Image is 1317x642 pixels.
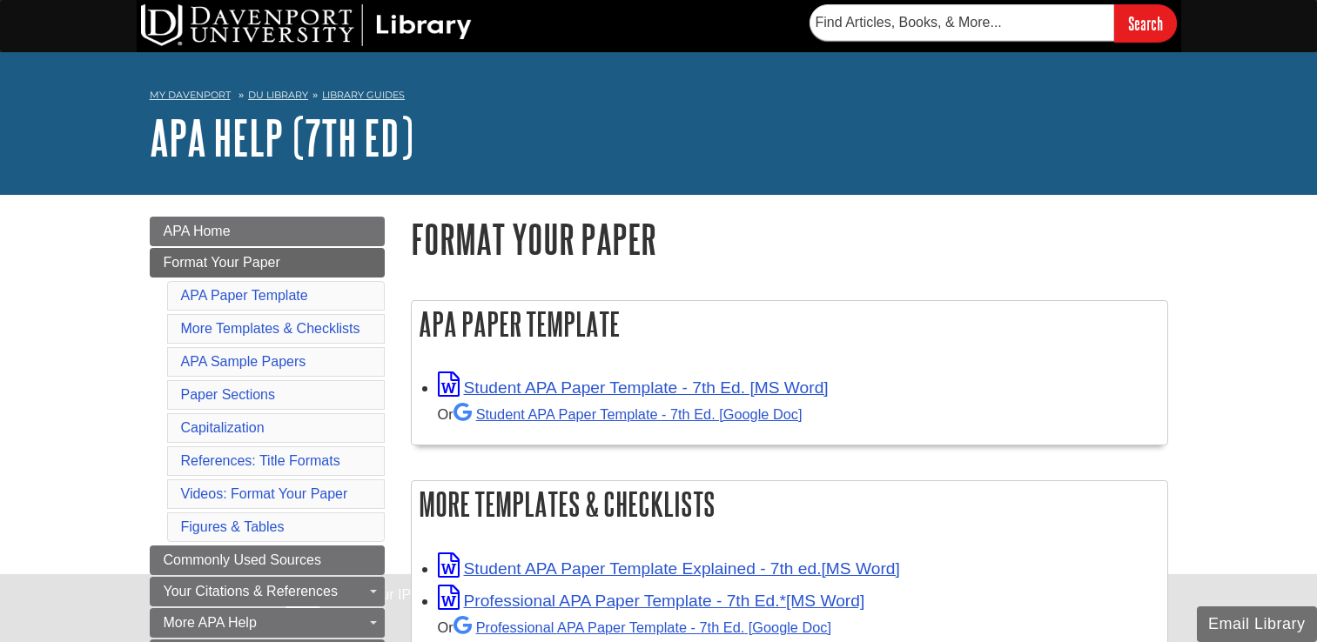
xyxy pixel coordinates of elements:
a: Library Guides [322,89,405,101]
a: Figures & Tables [181,519,285,534]
small: Or [438,619,831,635]
nav: breadcrumb [150,84,1168,111]
a: APA Help (7th Ed) [150,110,413,164]
a: Link opens in new window [438,559,900,578]
a: APA Home [150,217,385,246]
a: APA Sample Papers [181,354,306,369]
small: Or [438,406,803,422]
a: My Davenport [150,88,231,103]
h2: More Templates & Checklists [412,481,1167,527]
span: More APA Help [164,615,257,630]
a: Link opens in new window [438,378,829,397]
span: Your Citations & References [164,584,338,599]
a: References: Title Formats [181,453,340,468]
a: Professional APA Paper Template - 7th Ed. [454,619,831,635]
a: Your Citations & References [150,577,385,606]
h1: Format Your Paper [411,217,1168,261]
a: Paper Sections [181,387,276,402]
img: DU Library [141,4,472,46]
a: More Templates & Checklists [181,321,360,336]
a: Format Your Paper [150,248,385,278]
h2: APA Paper Template [412,301,1167,347]
a: More APA Help [150,608,385,638]
span: APA Home [164,224,231,238]
input: Search [1114,4,1177,42]
a: Commonly Used Sources [150,545,385,575]
form: Searches DU Library's articles, books, and more [810,4,1177,42]
span: Format Your Paper [164,255,280,270]
button: Email Library [1197,606,1317,642]
a: Videos: Format Your Paper [181,486,348,501]
a: Capitalization [181,420,265,435]
a: Link opens in new window [438,592,865,610]
span: Commonly Used Sources [164,552,321,567]
a: DU Library [248,89,308,101]
a: APA Paper Template [181,288,308,303]
input: Find Articles, Books, & More... [810,4,1114,41]
a: Student APA Paper Template - 7th Ed. [Google Doc] [454,406,803,422]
